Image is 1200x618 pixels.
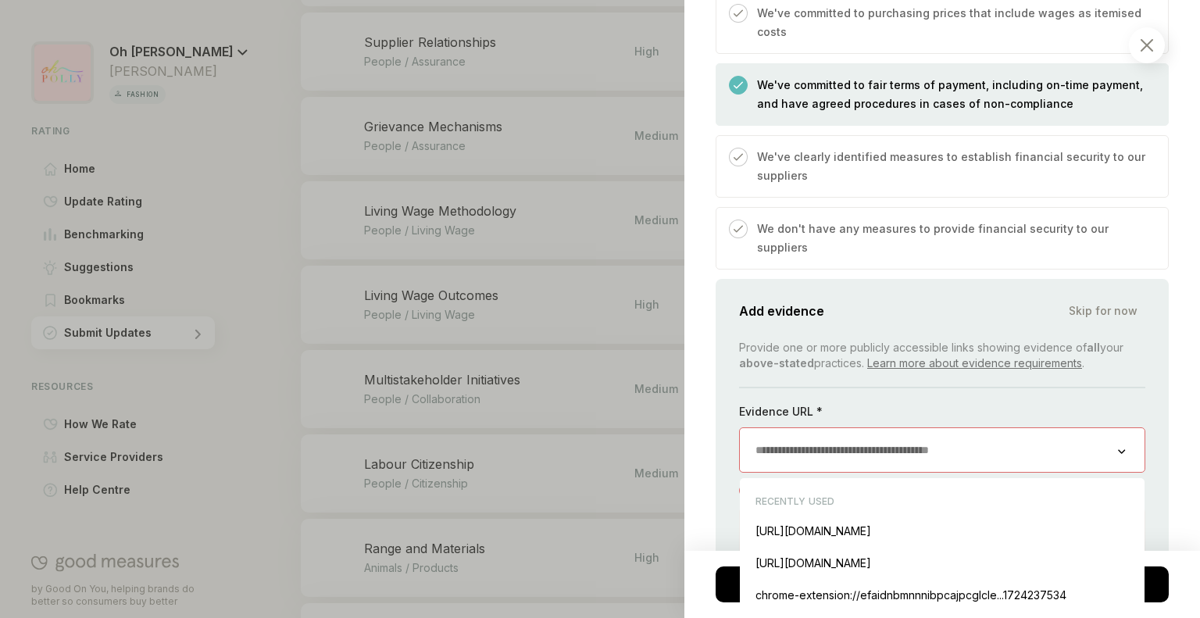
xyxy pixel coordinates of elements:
[734,80,743,90] img: Checked
[1087,341,1100,354] b: all
[739,356,814,370] b: above-stated
[739,300,824,322] span: Add evidence
[748,515,1137,547] div: [URL][DOMAIN_NAME]
[734,9,743,18] img: Checked
[716,566,1169,602] div: Save
[734,152,743,162] img: Checked
[748,495,842,507] span: recently used
[1069,303,1137,319] span: Skip for now
[757,220,1152,257] p: We don't have any measures to provide financial security to our suppliers
[748,579,1137,611] div: chrome-extension://efaidnbmnnnibpcajpcglcle...1724237534
[1141,39,1153,52] img: Close
[757,148,1152,185] p: We've clearly identified measures to establish financial security to our suppliers
[734,224,743,234] img: Checked
[739,404,823,420] p: Evidence URL *
[757,76,1152,113] p: We've committed to fair terms of payment, including on-time payment, and have agreed procedures i...
[739,341,1123,370] span: Provide one or more publicly accessible links showing evidence of your practices. .
[867,356,1082,370] a: Learn more about evidence requirements
[757,4,1152,41] p: We've committed to purchasing prices that include wages as itemised costs
[739,484,752,497] img: Error
[748,547,1137,579] div: [URL][DOMAIN_NAME]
